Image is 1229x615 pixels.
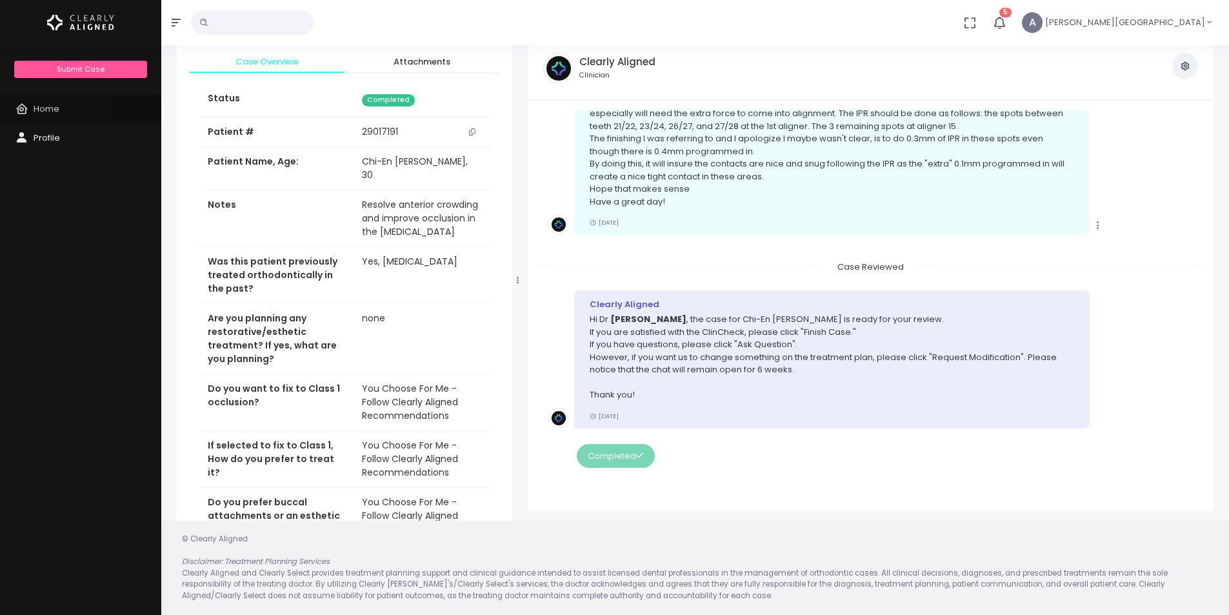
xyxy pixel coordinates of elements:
span: Submit Case [57,64,105,74]
th: Patient Name, Age: [200,147,354,190]
th: Notes [200,190,354,247]
th: Was this patient previously treated orthodontically in the past? [200,247,354,303]
td: 29017191 [354,117,489,147]
p: Hi Dr. , the case for Chi-En [PERSON_NAME] is ready for your review. If you are satisfied with th... [590,313,1074,401]
span: Home [34,103,59,115]
td: You Choose For Me - Follow Clearly Aligned Recommendations [354,430,489,487]
span: Profile [34,132,60,144]
small: [DATE] [590,218,619,227]
span: 5 [999,8,1012,17]
td: You Choose For Me - Follow Clearly Aligned Recommendations [354,487,489,558]
div: Clearly Aligned [590,298,1074,311]
a: Submit Case [14,61,146,78]
td: Chi-En [PERSON_NAME], 30 [354,147,489,190]
small: Clinician [579,70,655,81]
p: "Chee Yen". Very cool-thanks for letting me know. The over treatment on #8 and #25 are on purpose... [590,95,1074,208]
th: Are you planning any restorative/esthetic treatment? If yes, what are you planning? [200,303,354,374]
td: Yes, [MEDICAL_DATA] [354,247,489,303]
div: scrollable content [177,37,512,525]
small: [DATE] [590,412,619,420]
div: scrollable content [538,110,1203,496]
span: Case Reviewed [822,257,919,277]
span: A [1022,12,1043,33]
img: Logo Horizontal [47,9,114,36]
th: If selected to fix to Class 1, How do you prefer to treat it? [200,430,354,487]
td: Resolve anterior crowding and improve occlusion in the [MEDICAL_DATA] [354,190,489,247]
th: Status [200,84,354,117]
div: © Clearly Aligned Clearly Aligned and Clearly Select provides treatment planning support and clin... [169,534,1221,601]
span: Case Overview [200,55,334,68]
td: none [354,303,489,374]
span: Attachments [355,55,489,68]
span: [PERSON_NAME][GEOGRAPHIC_DATA] [1045,16,1205,29]
b: [PERSON_NAME] [610,313,686,325]
th: Do you want to fix to Class 1 occlusion? [200,374,354,430]
td: You Choose For Me - Follow Clearly Aligned Recommendations [354,374,489,430]
span: Completed [362,94,415,106]
em: Disclaimer: Treatment Planning Services [182,556,330,567]
th: Patient # [200,117,354,147]
th: Do you prefer buccal attachments or an esthetic lingual attachment protocol? [200,487,354,558]
h5: Clearly Aligned [579,56,655,68]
